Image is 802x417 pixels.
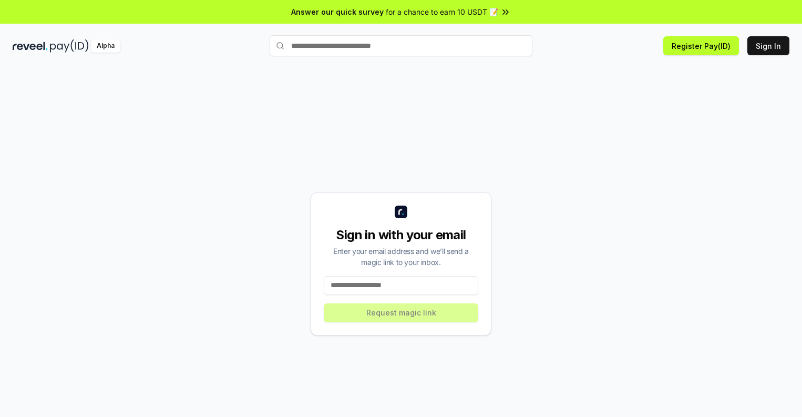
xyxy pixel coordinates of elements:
span: Answer our quick survey [291,6,384,17]
img: logo_small [395,206,407,218]
span: for a chance to earn 10 USDT 📝 [386,6,498,17]
div: Alpha [91,39,120,53]
div: Enter your email address and we’ll send a magic link to your inbox. [324,246,478,268]
img: pay_id [50,39,89,53]
button: Sign In [747,36,789,55]
div: Sign in with your email [324,227,478,243]
img: reveel_dark [13,39,48,53]
button: Register Pay(ID) [663,36,739,55]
